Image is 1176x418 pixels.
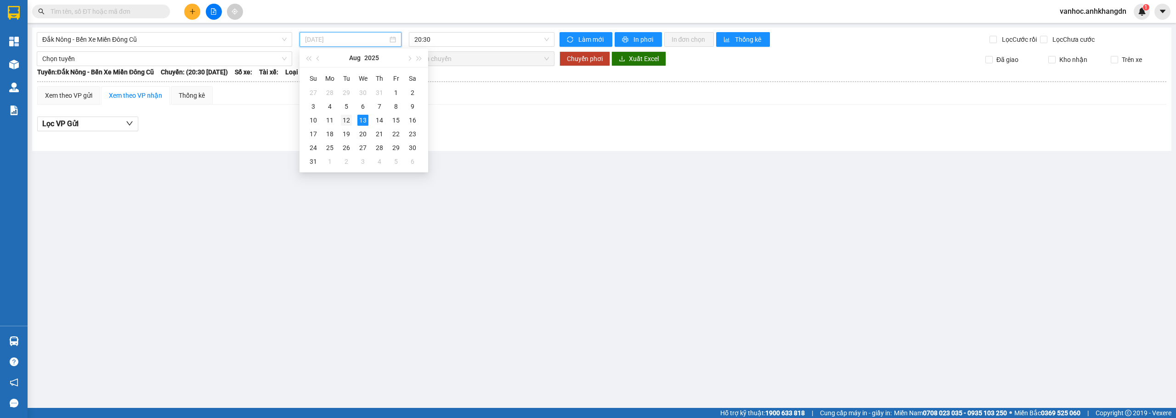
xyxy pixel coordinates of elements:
[371,141,388,155] td: 2025-08-28
[324,115,335,126] div: 11
[388,86,404,100] td: 2025-08-01
[923,409,1007,417] strong: 0708 023 035 - 0935 103 250
[308,101,319,112] div: 3
[388,100,404,113] td: 2025-08-08
[10,399,18,407] span: message
[390,87,401,98] div: 1
[357,128,368,139] div: 20
[341,156,352,167] div: 2
[324,142,335,153] div: 25
[404,155,421,168] td: 2025-09-06
[371,155,388,168] td: 2025-09-04
[305,155,322,168] td: 2025-08-31
[341,128,352,139] div: 19
[390,115,401,126] div: 15
[338,127,355,141] td: 2025-08-19
[388,155,404,168] td: 2025-09-05
[611,51,666,66] button: downloadXuất Excel
[407,87,418,98] div: 2
[338,71,355,86] th: Tu
[285,67,308,77] span: Loại xe:
[812,408,813,418] span: |
[308,128,319,139] div: 17
[724,36,731,44] span: bar-chart
[338,86,355,100] td: 2025-07-29
[341,142,352,153] div: 26
[305,127,322,141] td: 2025-08-17
[308,156,319,167] div: 31
[232,8,238,15] span: aim
[1159,7,1167,16] span: caret-down
[404,71,421,86] th: Sa
[357,115,368,126] div: 13
[1125,410,1131,416] span: copyright
[338,141,355,155] td: 2025-08-26
[374,142,385,153] div: 28
[42,33,287,46] span: Đắk Nông - Bến Xe Miền Đông Cũ
[820,408,892,418] span: Cung cấp máy in - giấy in:
[1049,34,1096,45] span: Lọc Chưa cước
[578,34,605,45] span: Làm mới
[1056,55,1091,65] span: Kho nhận
[324,101,335,112] div: 4
[161,67,228,77] span: Chuyến: (20:30 [DATE])
[338,155,355,168] td: 2025-09-02
[235,67,252,77] span: Số xe:
[407,142,418,153] div: 30
[720,408,805,418] span: Hỗ trợ kỹ thuật:
[42,52,287,66] span: Chọn tuyến
[357,87,368,98] div: 30
[374,87,385,98] div: 31
[1014,408,1080,418] span: Miền Bắc
[322,71,338,86] th: Mo
[9,336,19,346] img: warehouse-icon
[664,32,714,47] button: In đơn chọn
[308,87,319,98] div: 27
[349,49,361,67] button: Aug
[9,37,19,46] img: dashboard-icon
[357,142,368,153] div: 27
[9,60,19,69] img: warehouse-icon
[765,409,805,417] strong: 1900 633 818
[615,32,662,47] button: printerIn phơi
[1041,409,1080,417] strong: 0369 525 060
[9,106,19,115] img: solution-icon
[371,100,388,113] td: 2025-08-07
[1009,411,1012,415] span: ⚪️
[184,4,200,20] button: plus
[407,115,418,126] div: 16
[560,51,610,66] button: Chuyển phơi
[355,71,371,86] th: We
[305,71,322,86] th: Su
[404,113,421,127] td: 2025-08-16
[404,100,421,113] td: 2025-08-09
[305,86,322,100] td: 2025-07-27
[322,155,338,168] td: 2025-09-01
[210,8,217,15] span: file-add
[305,34,388,45] input: 13/08/2025
[355,127,371,141] td: 2025-08-20
[308,115,319,126] div: 10
[338,113,355,127] td: 2025-08-12
[322,86,338,100] td: 2025-07-28
[259,67,278,77] span: Tài xế:
[1087,408,1089,418] span: |
[390,156,401,167] div: 5
[357,101,368,112] div: 6
[324,156,335,167] div: 1
[1138,7,1146,16] img: icon-new-feature
[126,120,133,127] span: down
[355,86,371,100] td: 2025-07-30
[324,87,335,98] div: 28
[371,71,388,86] th: Th
[894,408,1007,418] span: Miền Nam
[1052,6,1134,17] span: vanhoc.anhkhangdn
[633,34,655,45] span: In phơi
[388,141,404,155] td: 2025-08-29
[560,32,612,47] button: syncLàm mới
[388,71,404,86] th: Fr
[37,68,154,76] b: Tuyến: Đắk Nông - Bến Xe Miền Đông Cũ
[227,4,243,20] button: aim
[308,142,319,153] div: 24
[10,357,18,366] span: question-circle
